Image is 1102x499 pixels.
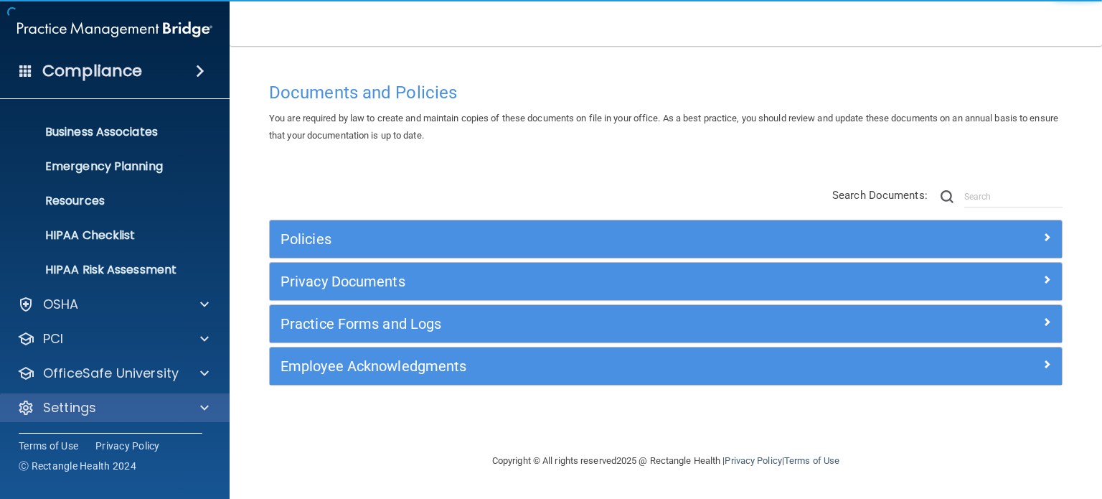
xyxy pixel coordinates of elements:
[269,113,1058,141] span: You are required by law to create and maintain copies of these documents on file in your office. ...
[9,159,205,174] p: Emergency Planning
[17,365,209,382] a: OfficeSafe University
[784,455,839,466] a: Terms of Use
[19,439,78,453] a: Terms of Use
[9,125,205,139] p: Business Associates
[42,61,142,81] h4: Compliance
[281,270,1051,293] a: Privacy Documents
[9,263,205,277] p: HIPAA Risk Assessment
[941,190,953,203] img: ic-search.3b580494.png
[281,316,853,332] h5: Practice Forms and Logs
[95,439,160,453] a: Privacy Policy
[281,231,853,247] h5: Policies
[43,330,63,348] p: PCI
[281,312,1051,335] a: Practice Forms and Logs
[43,296,79,313] p: OSHA
[19,459,136,473] span: Ⓒ Rectangle Health 2024
[964,186,1063,207] input: Search
[269,83,1063,102] h4: Documents and Policies
[17,330,209,348] a: PCI
[281,355,1051,378] a: Employee Acknowledgments
[43,365,179,382] p: OfficeSafe University
[725,455,781,466] a: Privacy Policy
[9,194,205,208] p: Resources
[9,228,205,243] p: HIPAA Checklist
[17,399,209,416] a: Settings
[43,399,96,416] p: Settings
[404,438,928,484] div: Copyright © All rights reserved 2025 @ Rectangle Health | |
[281,358,853,374] h5: Employee Acknowledgments
[17,15,212,44] img: PMB logo
[832,189,928,202] span: Search Documents:
[281,274,853,289] h5: Privacy Documents
[17,296,209,313] a: OSHA
[281,228,1051,251] a: Policies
